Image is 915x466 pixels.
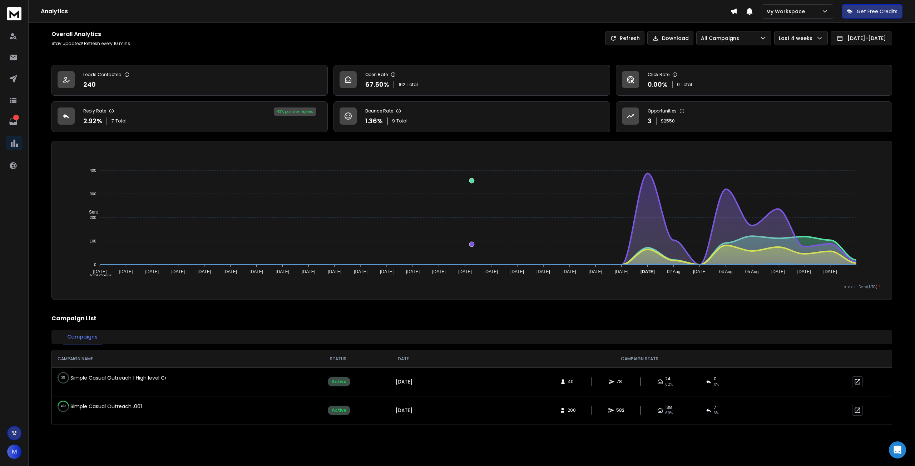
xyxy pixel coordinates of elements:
button: Campaigns [63,329,102,345]
span: Sent [84,210,98,215]
p: Opportunities [648,108,677,114]
p: All Campaigns [701,35,742,42]
p: Reply Rate [83,108,106,114]
p: $ 2550 [661,118,675,124]
span: Total [396,118,407,124]
th: DATE [374,350,432,367]
tspan: 02 Aug [667,269,680,274]
th: STATUS [302,350,374,367]
p: 0.00 % [648,80,668,90]
tspan: [DATE] [589,269,602,274]
span: Total Opens [84,273,112,278]
span: Total [115,118,127,124]
p: Refresh [620,35,640,42]
p: 240 [83,80,96,90]
a: Leads Contacted240 [51,65,328,96]
tspan: [DATE] [484,269,498,274]
span: 7 [112,118,114,124]
tspan: [DATE] [249,269,263,274]
tspan: [DATE] [771,269,785,274]
td: [DATE] [374,367,432,396]
span: 69 % [665,410,673,416]
a: Opportunities3$2550 [616,101,892,132]
p: Click Rate [648,72,669,77]
tspan: [DATE] [354,269,367,274]
span: 78 [617,379,624,385]
p: 1 [13,115,19,120]
p: Last 4 weeks [779,35,815,42]
p: 0 Total [677,82,692,87]
span: 138 [665,405,672,410]
p: x-axis : Date(UTC) [63,284,880,290]
span: 200 [568,407,576,413]
tspan: [DATE] [224,269,237,274]
tspan: [DATE] [198,269,211,274]
span: 24 [665,376,671,382]
tspan: [DATE] [615,269,628,274]
span: 0 [714,376,717,382]
p: 2.92 % [83,116,102,126]
tspan: [DATE] [536,269,550,274]
tspan: [DATE] [693,269,707,274]
button: Get Free Credits [842,4,902,19]
a: Reply Rate2.92%7Total43% positive replies [51,101,328,132]
a: Click Rate0.00%0 Total [616,65,892,96]
button: M [7,445,21,459]
tspan: 300 [90,192,96,196]
tspan: [DATE] [380,269,394,274]
tspan: [DATE] [145,269,159,274]
tspan: [DATE] [563,269,576,274]
span: 582 [616,407,624,413]
h1: Analytics [41,7,730,16]
tspan: [DATE] [302,269,315,274]
tspan: 200 [90,215,96,220]
img: logo [7,7,21,20]
a: Open Rate67.50%162Total [333,65,610,96]
td: [DATE] [374,396,432,425]
tspan: [DATE] [276,269,289,274]
tspan: [DATE] [797,269,811,274]
span: 3 % [714,410,718,416]
p: 1.36 % [365,116,383,126]
th: CAMPAIGN STATS [432,350,846,367]
p: Stay updated! Refresh every 10 mins. [51,41,131,46]
span: 162 [399,82,405,87]
a: Bounce Rate1.36%9Total [333,101,610,132]
tspan: 100 [90,239,96,243]
a: 1 [6,115,20,129]
p: 3 [648,116,652,126]
tspan: [DATE] [328,269,341,274]
p: Get Free Credits [857,8,897,15]
span: 40 [568,379,575,385]
button: Refresh [605,31,644,45]
div: Open Intercom Messenger [889,441,906,459]
tspan: [DATE] [432,269,446,274]
tspan: 05 Aug [745,269,758,274]
tspan: [DATE] [93,269,107,274]
p: Leads Contacted [83,72,122,77]
th: CAMPAIGN NAME [52,350,302,367]
td: Simple Casual Outreach | High level Contacts | Body (Copy) | Objective : Reply [52,368,166,388]
tspan: [DATE] [172,269,185,274]
span: 62 % [665,382,673,387]
p: Download [662,35,689,42]
td: Simple Casual Outreach .001 [52,396,166,416]
span: 7 [714,405,716,410]
div: Active [328,377,350,386]
p: Open Rate [365,72,388,77]
tspan: [DATE] [823,269,837,274]
button: [DATE]-[DATE] [831,31,892,45]
tspan: [DATE] [406,269,420,274]
p: My Workspace [766,8,808,15]
h1: Overall Analytics [51,30,131,39]
div: Active [328,406,350,415]
span: 9 [392,118,395,124]
tspan: [DATE] [510,269,524,274]
p: Bounce Rate [365,108,393,114]
div: 43 % positive replies [274,107,316,116]
p: 67.50 % [365,80,389,90]
button: Download [647,31,693,45]
tspan: [DATE] [119,269,133,274]
h2: Campaign List [51,314,892,323]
